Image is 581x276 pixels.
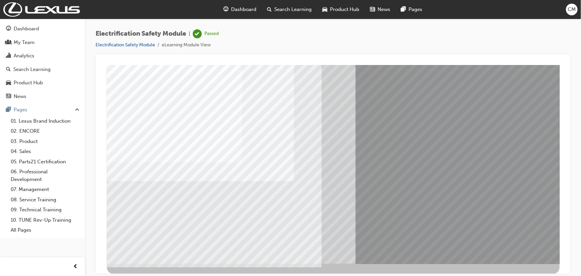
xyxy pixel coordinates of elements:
span: CM [568,6,576,13]
span: people-icon [6,40,11,46]
a: 10. TUNE Rev-Up Training [8,215,82,225]
button: Pages [3,104,82,116]
span: | [189,30,190,38]
a: Product Hub [3,77,82,89]
div: Search Learning [13,66,51,73]
span: chart-icon [6,53,11,59]
span: Dashboard [231,6,257,13]
span: search-icon [6,67,11,73]
a: 01. Lexus Brand Induction [8,116,82,126]
a: 04. Sales [8,146,82,157]
div: Passed [204,31,219,37]
a: 05. Parts21 Certification [8,157,82,167]
span: news-icon [6,94,11,100]
a: Analytics [3,50,82,62]
button: CM [566,4,578,15]
div: My Team [14,39,35,46]
a: news-iconNews [365,3,396,16]
div: Pages [14,106,27,114]
button: DashboardMy TeamAnalyticsSearch LearningProduct HubNews [3,21,82,104]
li: eLearning Module View [162,41,211,49]
a: Dashboard [3,23,82,35]
a: My Team [3,36,82,49]
a: 09. Technical Training [8,205,82,215]
span: prev-icon [73,263,78,271]
a: 02. ENCORE [8,126,82,136]
span: Product Hub [330,6,360,13]
span: up-icon [75,106,80,114]
span: Electrification Safety Module [96,30,186,38]
a: Electrification Safety Module [96,42,155,48]
span: Pages [409,6,423,13]
span: guage-icon [6,26,11,32]
a: All Pages [8,225,82,235]
span: news-icon [370,5,375,14]
img: Trak [3,2,80,17]
a: 06. Professional Development [8,167,82,184]
span: News [378,6,391,13]
div: Product Hub [14,79,43,87]
span: pages-icon [6,107,11,113]
a: Search Learning [3,63,82,76]
a: 07. Management [8,184,82,195]
a: pages-iconPages [396,3,428,16]
span: car-icon [6,80,11,86]
span: guage-icon [224,5,229,14]
span: learningRecordVerb_PASS-icon [193,29,202,38]
a: search-iconSearch Learning [262,3,317,16]
div: Analytics [14,52,34,60]
div: News [14,93,26,100]
div: Dashboard [14,25,39,33]
a: car-iconProduct Hub [317,3,365,16]
span: car-icon [323,5,328,14]
a: 08. Service Training [8,195,82,205]
span: search-icon [267,5,272,14]
a: News [3,90,82,103]
span: pages-icon [401,5,406,14]
span: Search Learning [275,6,312,13]
a: guage-iconDashboard [218,3,262,16]
a: 03. Product [8,136,82,147]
